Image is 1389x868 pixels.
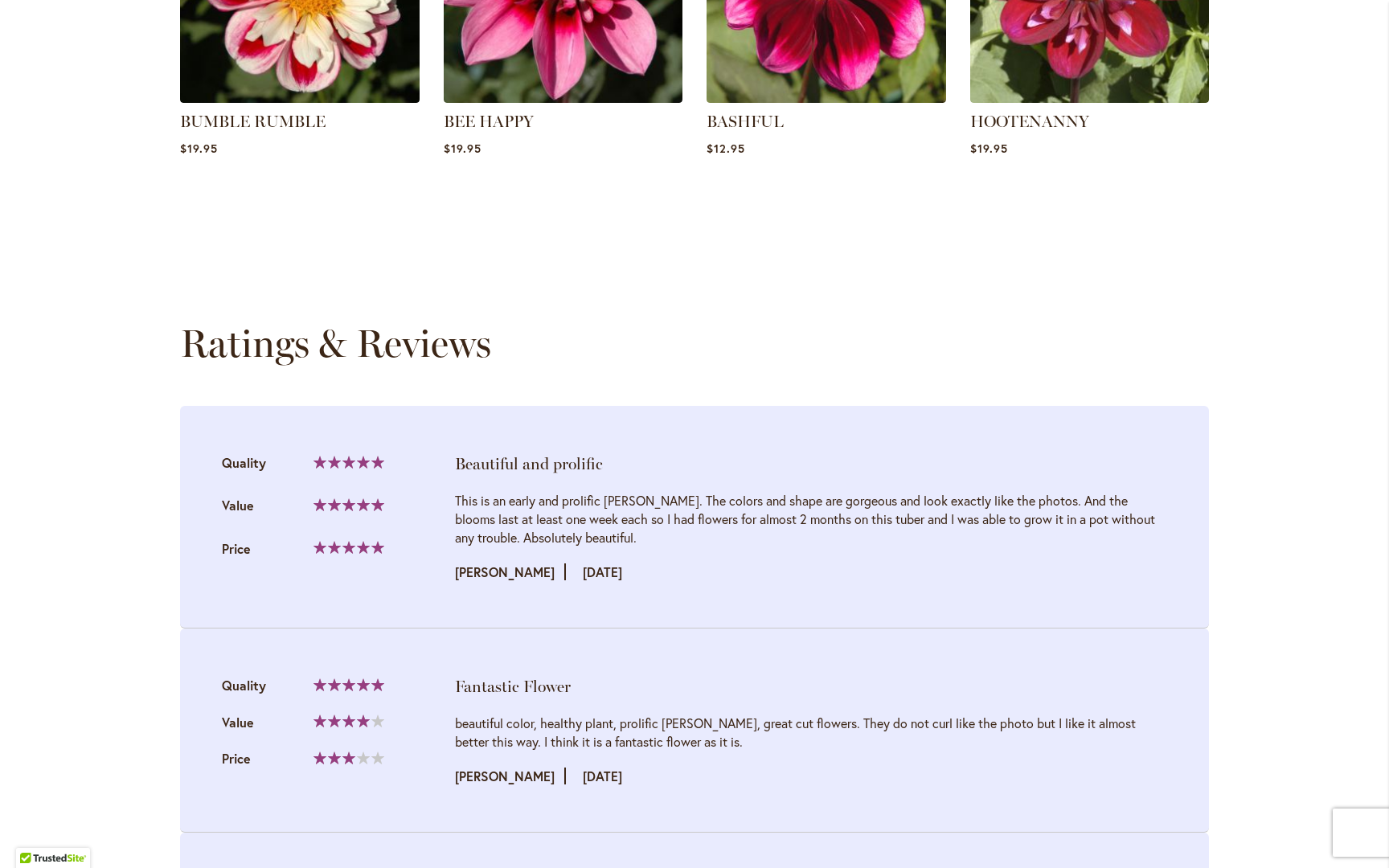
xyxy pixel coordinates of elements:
[455,714,1167,751] div: beautiful color, healthy plant, prolific [PERSON_NAME], great cut flowers. They do not curl like ...
[313,714,384,727] div: 80%
[444,112,534,131] a: BEE HAPPY
[455,675,1167,698] div: Fantastic Flower
[707,91,946,106] a: BASHFUL
[455,452,1167,475] div: Beautiful and prolific
[180,141,218,156] span: $19.95
[222,750,251,767] span: Price
[313,456,384,469] div: 100%
[313,678,384,691] div: 100%
[222,540,251,557] span: Price
[707,112,784,131] a: BASHFUL
[313,751,384,764] div: 60%
[180,91,420,106] a: BUMBLE RUMBLE
[222,677,266,694] span: Quality
[970,91,1210,106] a: HOOTENANNY
[583,563,622,580] time: [DATE]
[12,811,57,856] iframe: Launch Accessibility Center
[707,141,745,156] span: $12.95
[444,141,481,156] span: $19.95
[970,141,1008,156] span: $19.95
[222,497,254,514] span: Value
[455,491,1167,547] div: This is an early and prolific [PERSON_NAME]. The colors and shape are gorgeous and look exactly l...
[313,498,384,511] div: 100%
[455,563,566,580] strong: [PERSON_NAME]
[180,112,326,131] a: BUMBLE RUMBLE
[222,454,266,471] span: Quality
[583,768,622,784] time: [DATE]
[313,541,384,554] div: 100%
[222,714,254,731] span: Value
[180,320,491,366] strong: Ratings & Reviews
[970,112,1089,131] a: HOOTENANNY
[444,91,683,106] a: BEE HAPPY
[455,768,566,784] strong: [PERSON_NAME]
